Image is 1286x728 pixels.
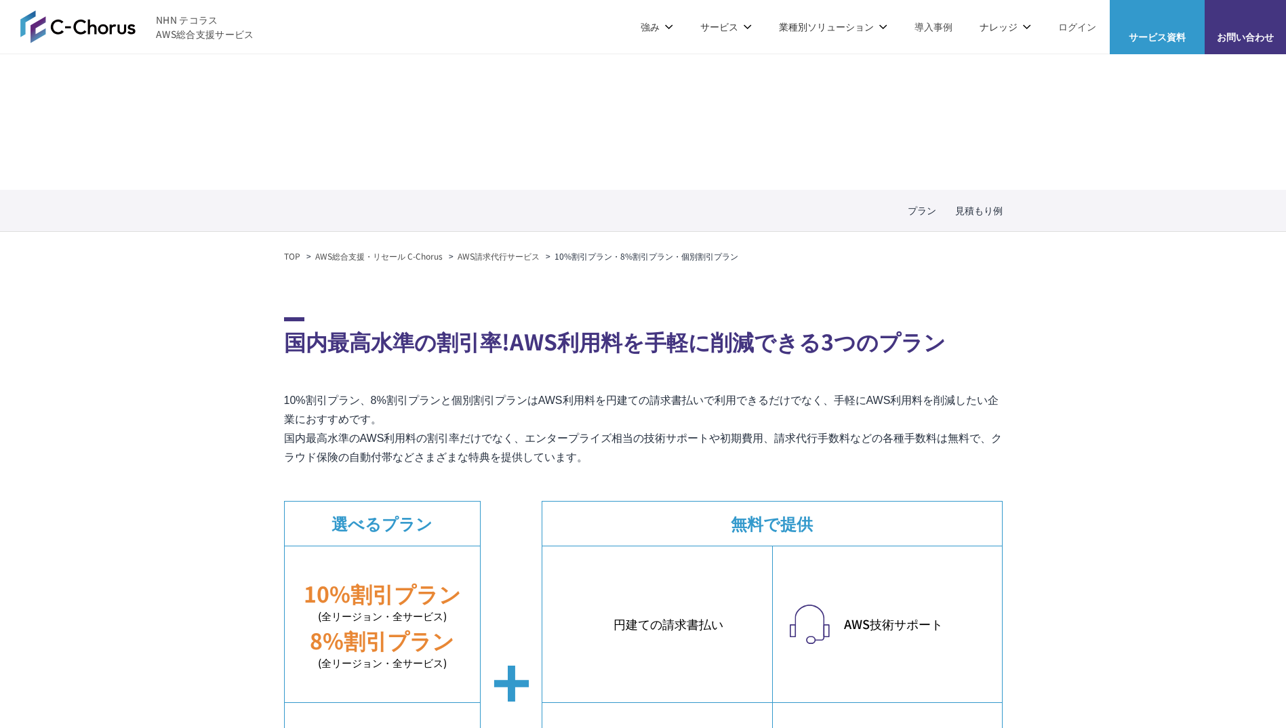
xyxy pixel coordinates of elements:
img: AWS総合支援サービス C-Chorus サービス資料 [1146,10,1168,26]
span: 10%割引プラン・8%割引プラン ・個別割引プラン [364,122,923,157]
img: AWS総合支援サービス C-Chorus [20,10,136,43]
p: ナレッジ [980,20,1031,34]
dt: 選べるプラン [285,502,480,546]
p: 業種別ソリューション [779,20,887,34]
em: AWS技術サポート [844,615,988,633]
em: 8%割引プラン [310,624,454,655]
p: 10%割引プラン、8%割引プランと個別割引プランはAWS利用料を円建ての請求書払いで利用できるだけでなく、手軽にAWS利用料を削減したい企業におすすめです。 国内最高水準のAWS利用料の割引率だ... [284,391,1003,467]
span: お問い合わせ [1205,30,1286,44]
small: (全リージョン・全サービス) [285,609,480,624]
a: ログイン [1058,20,1096,34]
a: プラン [908,203,936,218]
a: AWS請求代行サービス [458,250,540,262]
p: サービス [700,20,752,34]
img: お問い合わせ [1234,10,1256,26]
p: 強み [641,20,673,34]
em: 円建ての請求書払い [614,615,759,633]
a: 導入事例 [915,20,952,34]
dt: 無料で提供 [542,502,1002,546]
span: NHN テコラス AWS総合支援サービス [156,13,254,41]
span: サービス資料 [1110,30,1205,44]
a: TOP [284,250,300,262]
a: AWS総合支援サービス C-Chorus NHN テコラスAWS総合支援サービス [20,10,254,43]
em: 10%割引プラン・8%割引プラン・個別割引プラン [555,250,738,262]
a: AWS総合支援・リセール C-Chorus [315,250,443,262]
a: 見積もり例 [955,203,1003,218]
em: 10%割引プラン [304,578,461,609]
small: (全リージョン・全サービス) [285,655,480,671]
h2: 国内最高水準の割引率!AWS利用料を手軽に削減できる3つのプラン [284,317,1003,357]
span: AWS請求代行サービス [364,87,923,122]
